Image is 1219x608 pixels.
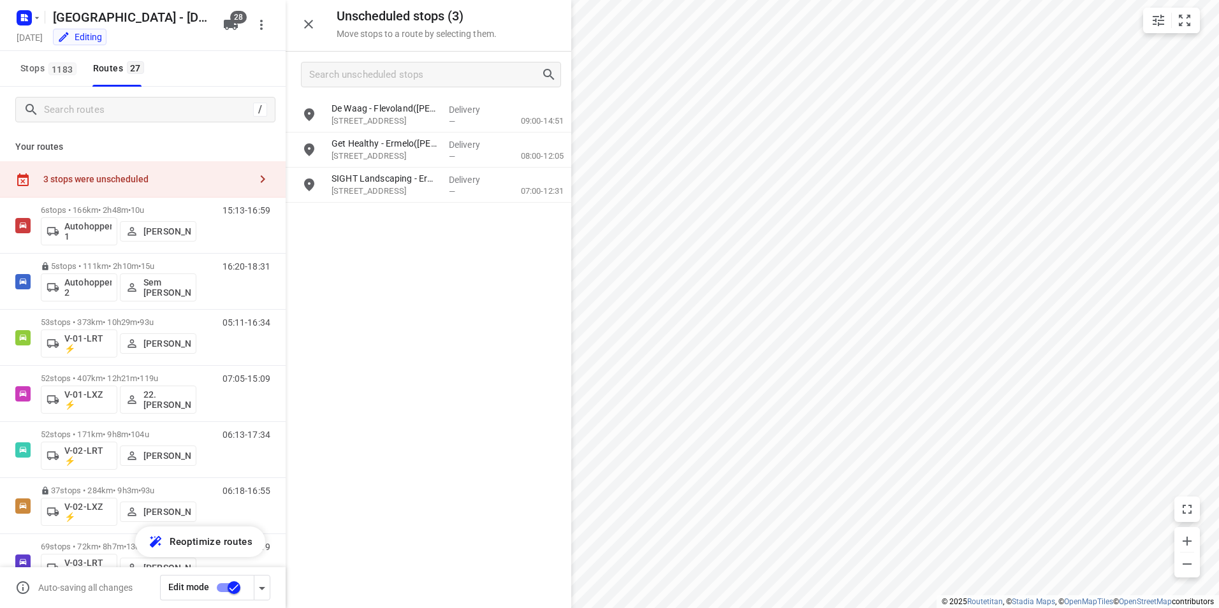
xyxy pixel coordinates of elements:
[64,221,112,242] p: Autohopper 1
[64,333,112,354] p: V-01-LRT ⚡
[286,98,571,607] div: grid
[168,582,209,592] span: Edit mode
[223,317,270,328] p: 05:11-16:34
[41,317,196,327] p: 53 stops • 373km • 10h29m
[143,338,191,349] p: [PERSON_NAME]
[41,430,196,439] p: 52 stops • 171km • 9h8m
[43,174,250,184] div: 3 stops were unscheduled
[449,187,455,196] span: —
[126,542,145,551] span: 130u
[254,579,270,595] div: Driver app settings
[967,597,1003,606] a: Routetitan
[120,273,196,301] button: Sem [PERSON_NAME]
[41,498,117,526] button: V-02-LXZ ⚡
[143,563,191,573] p: [PERSON_NAME]
[223,373,270,384] p: 07:05-15:09
[332,185,439,198] p: [STREET_ADDRESS]
[137,373,140,383] span: •
[141,486,154,495] span: 93u
[15,140,270,154] p: Your routes
[41,329,117,358] button: V-01-LRT ⚡
[137,317,140,327] span: •
[48,7,213,27] h5: [GEOGRAPHIC_DATA] - [DATE]
[1012,597,1055,606] a: Stadia Maps
[500,185,564,198] p: 07:00-12:31
[93,61,148,76] div: Routes
[449,173,496,186] p: Delivery
[38,583,133,593] p: Auto-saving all changes
[64,389,112,410] p: V-01-LXZ ⚡
[140,317,153,327] span: 93u
[143,226,191,236] p: [PERSON_NAME]
[41,486,196,495] p: 37 stops • 284km • 9h3m
[332,172,439,185] p: SIGHT Landscaping - Ermelo([PERSON_NAME])
[11,30,48,45] h5: [DATE]
[143,389,191,410] p: 22. [PERSON_NAME]
[64,502,112,522] p: V-02-LXZ ⚡
[131,205,144,215] span: 10u
[449,138,496,151] p: Delivery
[449,152,455,161] span: —
[1172,8,1197,33] button: Fit zoom
[41,386,117,414] button: V-01-LXZ ⚡
[332,102,439,115] p: De Waag - Flevoland([PERSON_NAME])
[64,277,112,298] p: Autohopper 2
[44,100,253,120] input: Search routes
[223,486,270,496] p: 06:18-16:55
[120,502,196,522] button: [PERSON_NAME]
[41,205,196,215] p: 6 stops • 166km • 2h48m
[332,115,439,127] p: [STREET_ADDRESS]
[449,117,455,126] span: —
[309,65,541,85] input: Search unscheduled stops
[223,430,270,440] p: 06:13-17:34
[223,205,270,215] p: 15:13-16:59
[48,62,77,75] span: 1183
[128,205,131,215] span: •
[332,150,439,163] p: [STREET_ADDRESS]
[138,486,141,495] span: •
[120,221,196,242] button: [PERSON_NAME]
[57,31,102,43] div: Editing
[942,597,1214,606] li: © 2025 , © , © © contributors
[120,445,196,466] button: [PERSON_NAME]
[41,217,117,245] button: Autohopper 1
[41,554,117,582] button: V-03-LRT ⚡
[223,261,270,271] p: 16:20-18:31
[218,12,244,38] button: 28
[135,526,265,557] button: Reoptimize routes
[120,386,196,414] button: 22. [PERSON_NAME]
[1143,8,1200,33] div: small contained button group
[1146,8,1171,33] button: Map settings
[128,430,131,439] span: •
[64,558,112,578] p: V-03-LRT ⚡
[253,103,267,117] div: /
[337,29,497,39] p: Move stops to a route by selecting them.
[124,542,126,551] span: •
[41,273,117,301] button: Autohopper 2
[541,67,560,82] div: Search
[120,558,196,578] button: [PERSON_NAME]
[127,61,144,74] span: 27
[120,333,196,354] button: [PERSON_NAME]
[332,137,439,150] p: Get Healthy - Ermelo(Youri van de Hoef)
[41,261,196,271] p: 5 stops • 111km • 2h10m
[131,430,149,439] span: 104u
[170,533,252,550] span: Reoptimize routes
[449,103,496,116] p: Delivery
[41,442,117,470] button: V-02-LRT ⚡
[500,115,564,127] p: 09:00-14:51
[500,150,564,163] p: 08:00-12:05
[41,542,196,551] p: 69 stops • 72km • 8h7m
[1119,597,1172,606] a: OpenStreetMap
[140,373,158,383] span: 119u
[143,451,191,461] p: [PERSON_NAME]
[20,61,80,76] span: Stops
[1064,597,1113,606] a: OpenMapTiles
[41,373,196,383] p: 52 stops • 407km • 12h21m
[230,11,247,24] span: 28
[138,261,141,271] span: •
[337,9,497,24] h5: Unscheduled stops ( 3 )
[143,277,191,298] p: Sem [PERSON_NAME]
[141,261,154,271] span: 15u
[64,445,112,466] p: V-02-LRT ⚡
